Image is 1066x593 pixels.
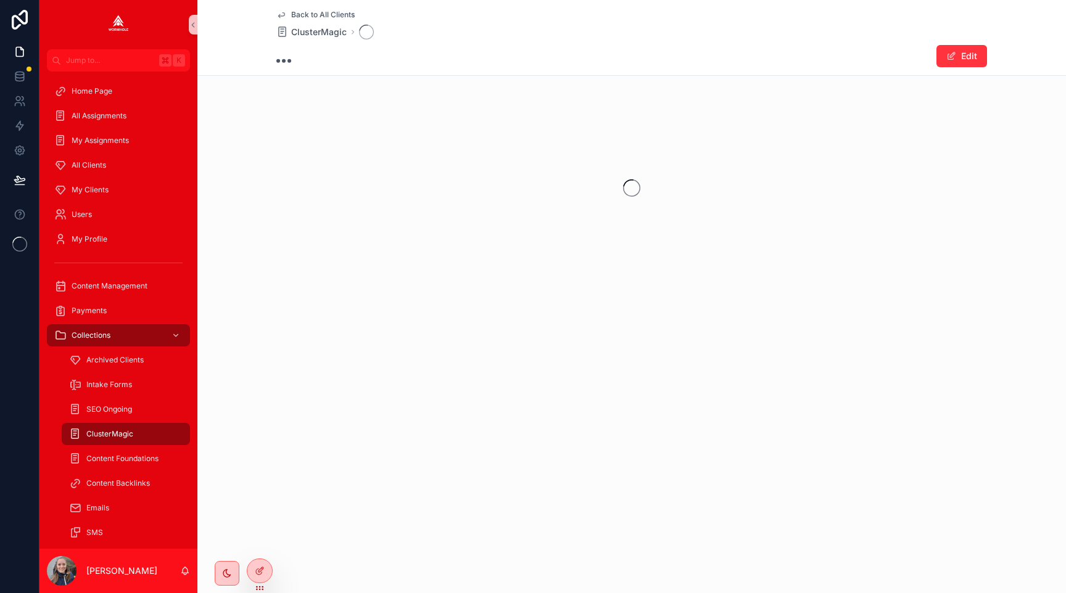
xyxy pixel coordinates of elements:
[72,185,109,195] span: My Clients
[47,228,190,250] a: My Profile
[39,72,197,549] div: scrollable content
[86,503,109,513] span: Emails
[47,324,190,346] a: Collections
[86,528,103,538] span: SMS
[47,154,190,176] a: All Clients
[47,129,190,152] a: My Assignments
[72,210,92,219] span: Users
[47,203,190,226] a: Users
[86,478,150,488] span: Content Backlinks
[276,10,355,20] a: Back to All Clients
[62,398,190,420] a: SEO Ongoing
[47,275,190,297] a: Content Management
[86,565,157,577] p: [PERSON_NAME]
[86,355,144,365] span: Archived Clients
[291,26,347,38] span: ClusterMagic
[86,454,159,464] span: Content Foundations
[62,423,190,445] a: ClusterMagic
[72,86,112,96] span: Home Page
[72,306,107,316] span: Payments
[72,160,106,170] span: All Clients
[47,105,190,127] a: All Assignments
[72,330,110,340] span: Collections
[86,380,132,390] span: Intake Forms
[62,472,190,494] a: Content Backlinks
[62,497,190,519] a: Emails
[47,80,190,102] a: Home Page
[62,374,190,396] a: Intake Forms
[72,111,126,121] span: All Assignments
[62,349,190,371] a: Archived Clients
[47,300,190,322] a: Payments
[936,45,987,67] button: Edit
[72,281,147,291] span: Content Management
[62,521,190,544] a: SMS
[86,404,132,414] span: SEO Ongoing
[47,179,190,201] a: My Clients
[291,10,355,20] span: Back to All Clients
[174,55,184,65] span: K
[72,234,107,244] span: My Profile
[66,55,154,65] span: Jump to...
[276,26,347,38] a: ClusterMagic
[109,15,128,35] img: App logo
[72,136,129,145] span: My Assignments
[86,429,133,439] span: ClusterMagic
[47,49,190,72] button: Jump to...K
[62,448,190,470] a: Content Foundations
